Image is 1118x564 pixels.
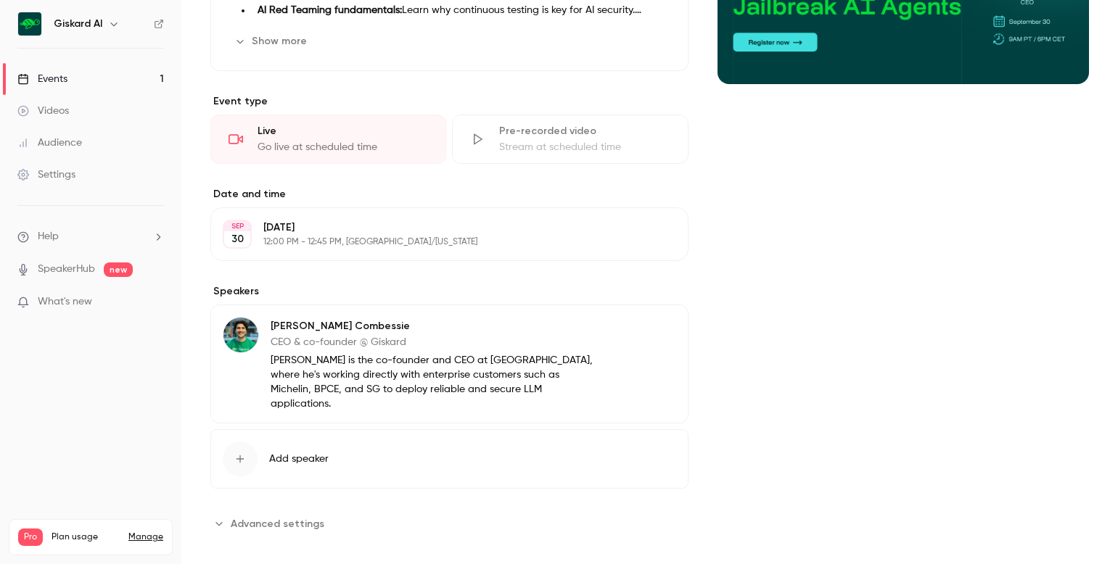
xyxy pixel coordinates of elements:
[258,5,402,15] strong: AI Red Teaming fundamentals:
[499,140,670,154] div: Stream at scheduled time
[17,72,67,86] div: Events
[258,140,428,154] div: Go live at scheduled time
[231,232,244,246] p: 30
[258,124,428,138] div: Live
[210,512,689,535] section: Advanced settings
[18,12,41,36] img: Giskard AI
[17,167,75,182] div: Settings
[17,136,82,150] div: Audience
[269,452,329,466] span: Add speaker
[17,229,164,244] li: help-dropdown-opener
[38,229,59,244] span: Help
[128,531,163,543] a: Manage
[263,220,612,235] p: [DATE]
[38,262,95,277] a: SpeakerHub
[229,30,316,53] button: Show more
[210,304,689,423] div: Alex Combessie[PERSON_NAME] CombessieCEO & co-founder @ Giskard[PERSON_NAME] is the co-founder an...
[210,284,689,299] label: Speakers
[18,528,43,546] span: Pro
[52,531,120,543] span: Plan usage
[54,17,102,31] h6: Giskard AI
[452,115,688,164] div: Pre-recorded videoStream at scheduled time
[38,294,92,310] span: What's new
[499,124,670,138] div: Pre-recorded video
[210,94,689,109] p: Event type
[104,262,133,277] span: new
[210,429,689,489] button: Add speaker
[263,236,612,248] p: 12:00 PM - 12:45 PM, [GEOGRAPHIC_DATA]/[US_STATE]
[223,318,258,352] img: Alex Combessie
[271,335,594,349] p: CEO & co-founder @ Giskard
[271,319,594,333] p: [PERSON_NAME] Combessie
[210,512,333,535] button: Advanced settings
[271,353,594,411] p: [PERSON_NAME] is the co-founder and CEO at [GEOGRAPHIC_DATA], where he's working directly with en...
[231,516,324,531] span: Advanced settings
[17,104,69,118] div: Videos
[147,296,164,309] iframe: Noticeable Trigger
[210,187,689,202] label: Date and time
[210,115,446,164] div: LiveGo live at scheduled time
[252,3,670,18] li: Learn why continuous testing is key for AI security.
[224,221,250,231] div: SEP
